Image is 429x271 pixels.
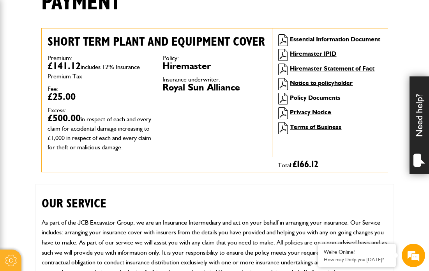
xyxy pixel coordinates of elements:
em: Start Chat [106,212,141,223]
a: Hiremaster IPID [290,50,336,57]
a: Notice to policyholder [290,79,353,87]
a: Essential Information Document [290,35,380,43]
dt: Insurance underwriter: [162,76,266,83]
dd: Royal Sun Alliance [162,83,266,92]
textarea: Type your message and hit 'Enter' [10,141,142,205]
dd: £141.12 [48,61,151,80]
dd: £500.00 [48,113,151,151]
div: Total: [272,157,387,172]
span: £ [293,160,318,169]
span: includes 12% Insurance Premium Tax [48,63,140,80]
a: Terms of Business [290,123,341,131]
dt: Premium: [48,55,151,61]
p: How may I help you today? [324,257,390,262]
input: Enter your phone number [10,118,142,135]
dt: Excess: [48,107,151,113]
span: 166.12 [297,160,318,169]
dd: £25.00 [48,92,151,101]
img: d_20077148190_company_1631870298795_20077148190 [13,43,33,54]
a: Hiremaster Statement of Fact [290,65,374,72]
span: in respect of each and every claim for accidental damage increasing to £1,000 in respect of each ... [48,115,151,151]
a: Privacy Notice [290,108,331,116]
a: Policy Documents [290,94,341,101]
dd: Hiremaster [162,61,266,71]
div: Chat with us now [41,44,131,54]
div: Need help? [410,76,429,174]
input: Enter your last name [10,72,142,89]
input: Enter your email address [10,95,142,112]
h2: OUR SERVICE [42,184,388,211]
dt: Policy: [162,55,266,61]
h2: Short term plant and equipment cover [48,34,267,49]
div: We're Online! [324,249,390,255]
div: Minimize live chat window [128,4,147,23]
dt: Fee: [48,86,151,92]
